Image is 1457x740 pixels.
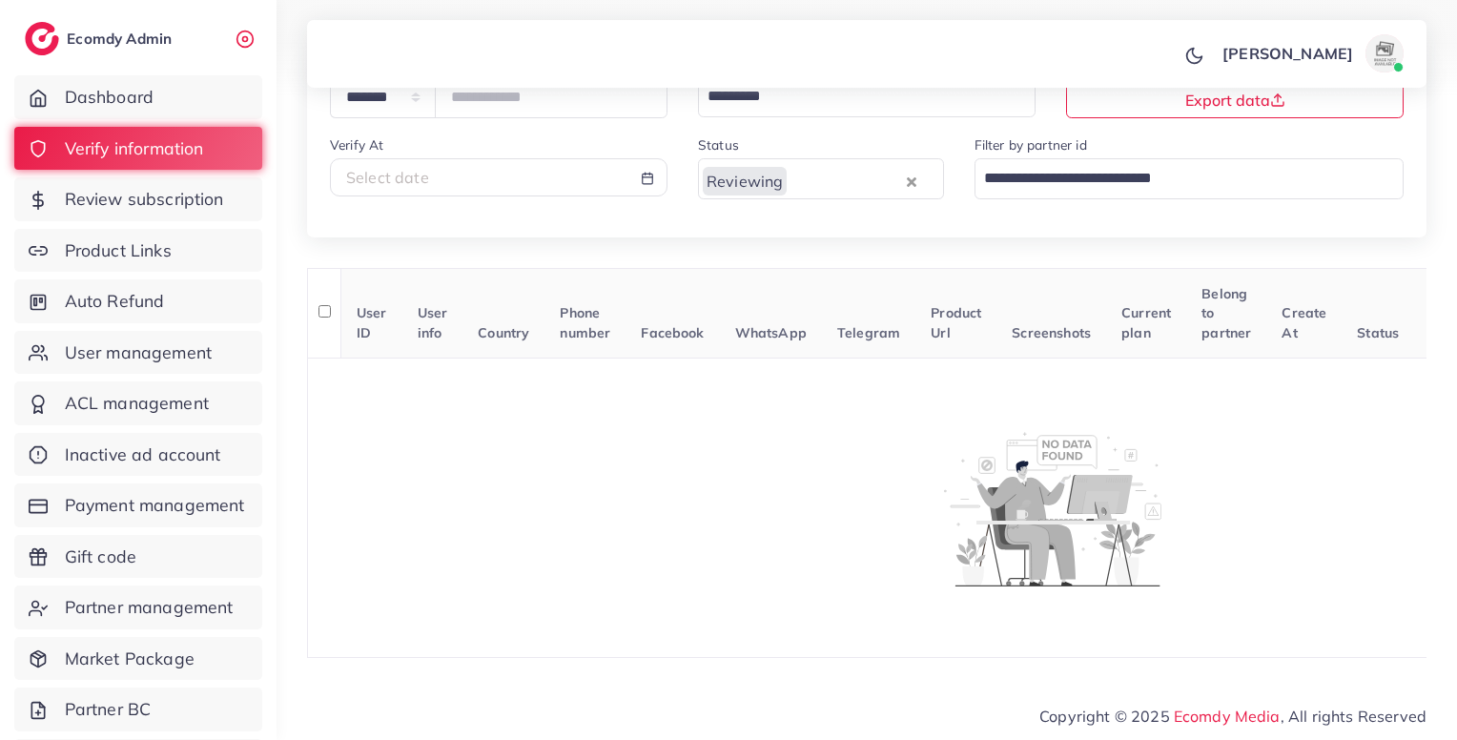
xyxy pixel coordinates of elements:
[931,304,981,340] span: Product Url
[65,136,204,161] span: Verify information
[735,324,807,341] span: WhatsApp
[907,170,916,192] button: Clear Selected
[65,697,152,722] span: Partner BC
[1039,705,1426,728] span: Copyright © 2025
[14,127,262,171] a: Verify information
[1357,324,1399,341] span: Status
[65,340,212,365] span: User management
[977,162,1380,195] input: Search for option
[65,85,154,110] span: Dashboard
[14,331,262,375] a: User management
[65,595,234,620] span: Partner management
[837,324,900,341] span: Telegram
[478,324,529,341] span: Country
[65,647,195,671] span: Market Package
[698,158,944,199] div: Search for option
[14,75,262,119] a: Dashboard
[789,162,901,195] input: Search for option
[1185,91,1285,110] span: Export data
[14,688,262,731] a: Partner BC
[641,324,704,341] span: Facebook
[14,177,262,221] a: Review subscription
[25,22,59,55] img: logo
[65,545,136,569] span: Gift code
[65,289,165,314] span: Auto Refund
[975,135,1087,154] label: Filter by partner id
[14,637,262,681] a: Market Package
[1212,34,1411,72] a: [PERSON_NAME]avatar
[357,304,387,340] span: User ID
[14,279,262,323] a: Auto Refund
[14,483,262,527] a: Payment management
[944,430,1161,586] img: No account
[14,535,262,579] a: Gift code
[1365,34,1404,72] img: avatar
[1121,304,1171,340] span: Current plan
[67,30,176,48] h2: Ecomdy Admin
[560,304,610,340] span: Phone number
[703,167,787,195] span: Reviewing
[1281,705,1426,728] span: , All rights Reserved
[1201,285,1251,341] span: Belong to partner
[346,168,429,187] span: Select date
[65,187,224,212] span: Review subscription
[25,22,176,55] a: logoEcomdy Admin
[698,135,739,154] label: Status
[14,229,262,273] a: Product Links
[975,158,1405,199] div: Search for option
[1222,42,1353,65] p: [PERSON_NAME]
[1282,304,1326,340] span: Create At
[14,381,262,425] a: ACL management
[1174,707,1281,726] a: Ecomdy Media
[1066,80,1404,118] button: Export data
[418,304,448,340] span: User info
[65,493,245,518] span: Payment management
[14,586,262,629] a: Partner management
[65,238,172,263] span: Product Links
[14,433,262,477] a: Inactive ad account
[1012,324,1091,341] span: Screenshots
[65,442,221,467] span: Inactive ad account
[65,391,209,416] span: ACL management
[330,135,383,154] label: Verify At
